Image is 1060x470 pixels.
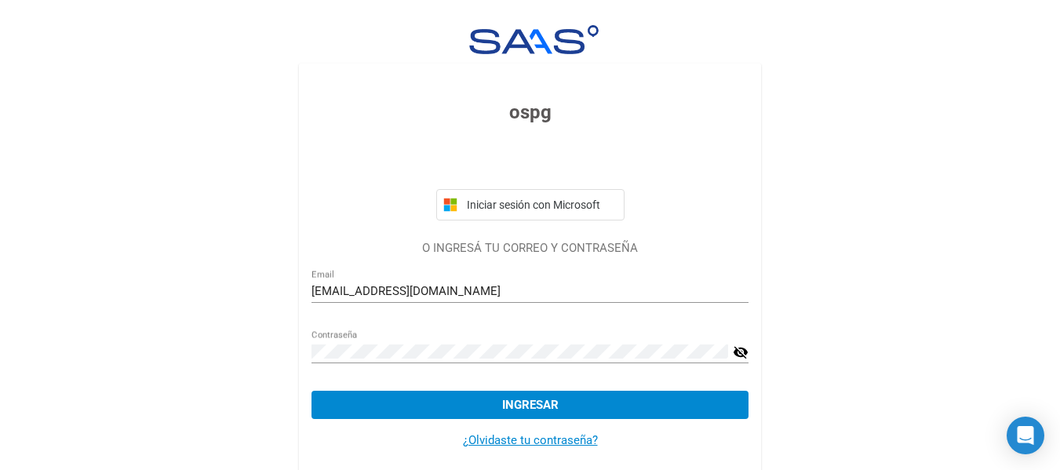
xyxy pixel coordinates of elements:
[464,199,617,211] span: Iniciar sesión con Microsoft
[1007,417,1044,454] div: Open Intercom Messenger
[311,98,749,126] h3: ospg
[463,433,598,447] a: ¿Olvidaste tu contraseña?
[733,343,749,362] mat-icon: visibility_off
[311,391,749,419] button: Ingresar
[311,239,749,257] p: O INGRESÁ TU CORREO Y CONTRASEÑA
[428,144,632,178] iframe: Botón de Acceder con Google
[436,189,625,220] button: Iniciar sesión con Microsoft
[502,398,559,412] span: Ingresar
